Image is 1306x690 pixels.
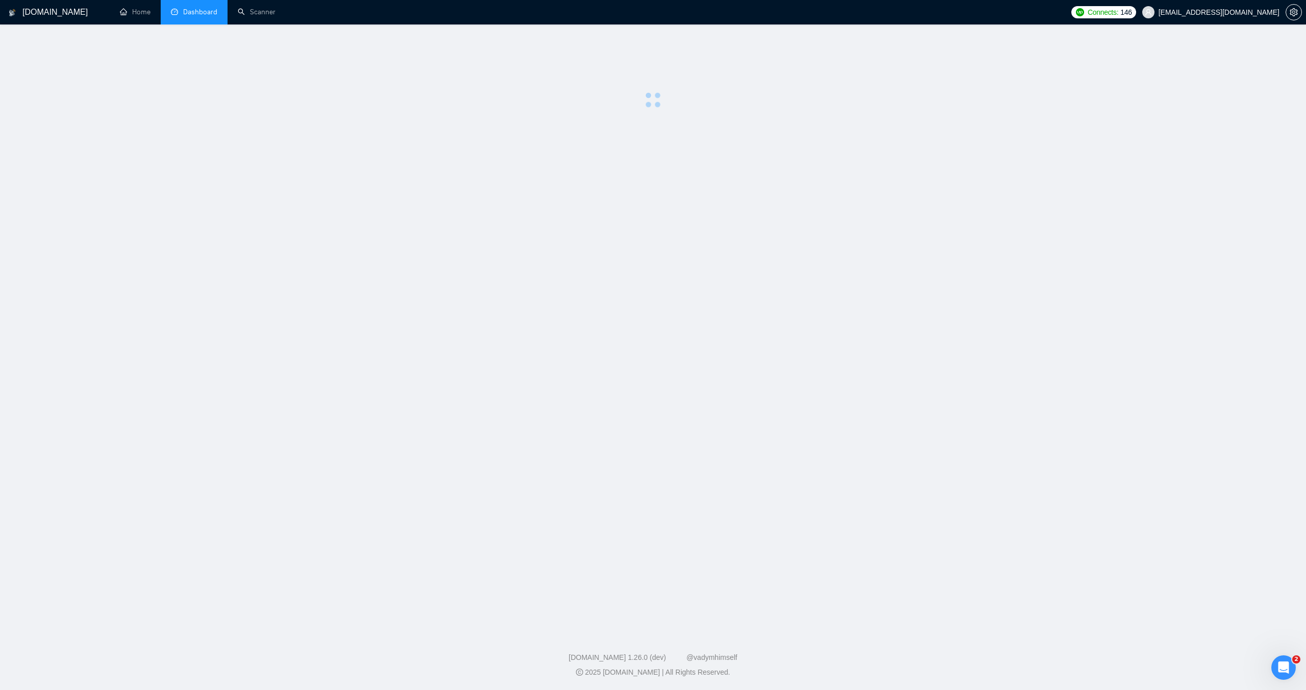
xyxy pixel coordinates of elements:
[1145,9,1152,16] span: user
[1286,4,1302,20] button: setting
[1076,8,1084,16] img: upwork-logo.png
[1088,7,1118,18] span: Connects:
[1286,8,1301,16] span: setting
[686,653,737,661] a: @vadymhimself
[1292,655,1300,663] span: 2
[576,669,583,676] span: copyright
[238,8,275,16] a: searchScanner
[1271,655,1296,680] iframe: Intercom live chat
[1120,7,1132,18] span: 146
[171,8,178,15] span: dashboard
[9,5,16,21] img: logo
[569,653,666,661] a: [DOMAIN_NAME] 1.26.0 (dev)
[8,667,1298,678] div: 2025 [DOMAIN_NAME] | All Rights Reserved.
[120,8,150,16] a: homeHome
[1286,8,1302,16] a: setting
[183,8,217,16] span: Dashboard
